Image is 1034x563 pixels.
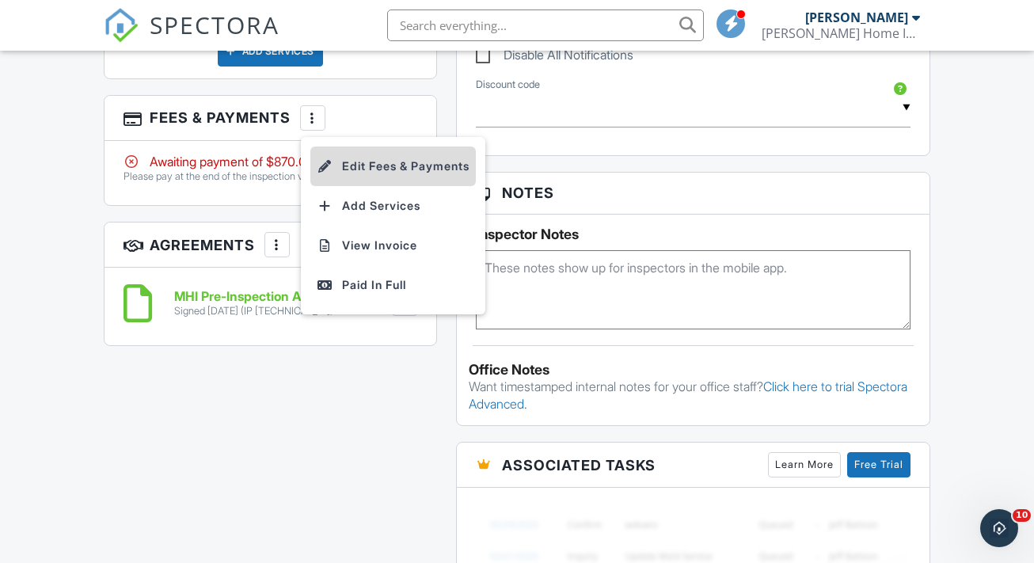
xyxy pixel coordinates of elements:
[762,25,920,41] div: Meadows Home Inspections
[476,78,540,92] label: Discount code
[387,10,704,41] input: Search everything...
[980,509,1018,547] iframe: Intercom live chat
[469,378,918,413] p: Want timestamped internal notes for your office staff?
[476,48,633,67] label: Disable All Notifications
[174,305,359,318] div: Signed [DATE] (IP [TECHNICAL_ID])
[457,173,929,214] h3: Notes
[150,8,279,41] span: SPECTORA
[805,10,908,25] div: [PERSON_NAME]
[124,153,417,170] div: Awaiting payment of $870.00.
[105,96,436,141] h3: Fees & Payments
[1013,509,1031,522] span: 10
[768,452,841,477] a: Learn More
[124,170,417,183] p: Please pay at the end of the inspection via Zelle or Check!
[469,362,918,378] div: Office Notes
[502,455,656,476] span: Associated Tasks
[104,8,139,43] img: The Best Home Inspection Software - Spectora
[105,223,436,268] h3: Agreements
[174,290,359,318] a: MHI Pre-Inspection Agreement Signed [DATE] (IP [TECHNICAL_ID])
[174,290,359,304] h6: MHI Pre-Inspection Agreement
[847,452,910,477] a: Free Trial
[104,21,279,55] a: SPECTORA
[469,379,907,412] a: Click here to trial Spectora Advanced.
[476,226,910,242] h5: Inspector Notes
